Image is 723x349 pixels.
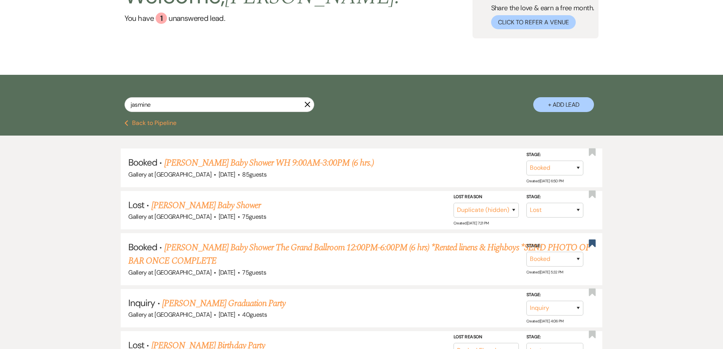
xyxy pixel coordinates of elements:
[526,151,583,159] label: Stage:
[526,319,564,324] span: Created: [DATE] 4:06 PM
[128,297,155,309] span: Inquiry
[164,156,374,170] a: [PERSON_NAME] Baby Shower WH 9:00AM-3:00PM (6 hrs.)
[242,311,267,319] span: 40 guests
[128,213,211,221] span: Gallery at [GEOGRAPHIC_DATA]
[162,297,285,310] a: [PERSON_NAME] Graduation Party
[526,270,563,275] span: Created: [DATE] 5:32 PM
[533,97,594,112] button: + Add Lead
[156,13,167,24] div: 1
[128,268,211,276] span: Gallery at [GEOGRAPHIC_DATA]
[128,241,157,253] span: Booked
[242,213,266,221] span: 75 guests
[151,199,261,212] a: [PERSON_NAME] Baby Shower
[128,156,157,168] span: Booked
[526,193,583,201] label: Stage:
[219,213,235,221] span: [DATE]
[526,242,583,250] label: Stage:
[128,199,144,211] span: Lost
[219,268,235,276] span: [DATE]
[242,268,266,276] span: 75 guests
[124,13,400,24] a: You have 1 unanswered lead.
[526,291,583,299] label: Stage:
[219,311,235,319] span: [DATE]
[219,171,235,178] span: [DATE]
[526,178,564,183] span: Created: [DATE] 6:50 PM
[242,171,266,178] span: 85 guests
[491,15,576,29] button: Click to Refer a Venue
[454,221,489,226] span: Created: [DATE] 7:21 PM
[454,333,519,341] label: Lost Reason
[128,311,211,319] span: Gallery at [GEOGRAPHIC_DATA]
[124,97,314,112] input: Search by name, event date, email address or phone number
[454,193,519,201] label: Lost Reason
[526,333,583,341] label: Stage:
[124,120,176,126] button: Back to Pipeline
[128,241,591,268] a: [PERSON_NAME] Baby Shower The Grand Ballroom 12:00PM-6:00PM (6 hrs) *Rented linens & Highboys *SE...
[128,171,211,178] span: Gallery at [GEOGRAPHIC_DATA]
